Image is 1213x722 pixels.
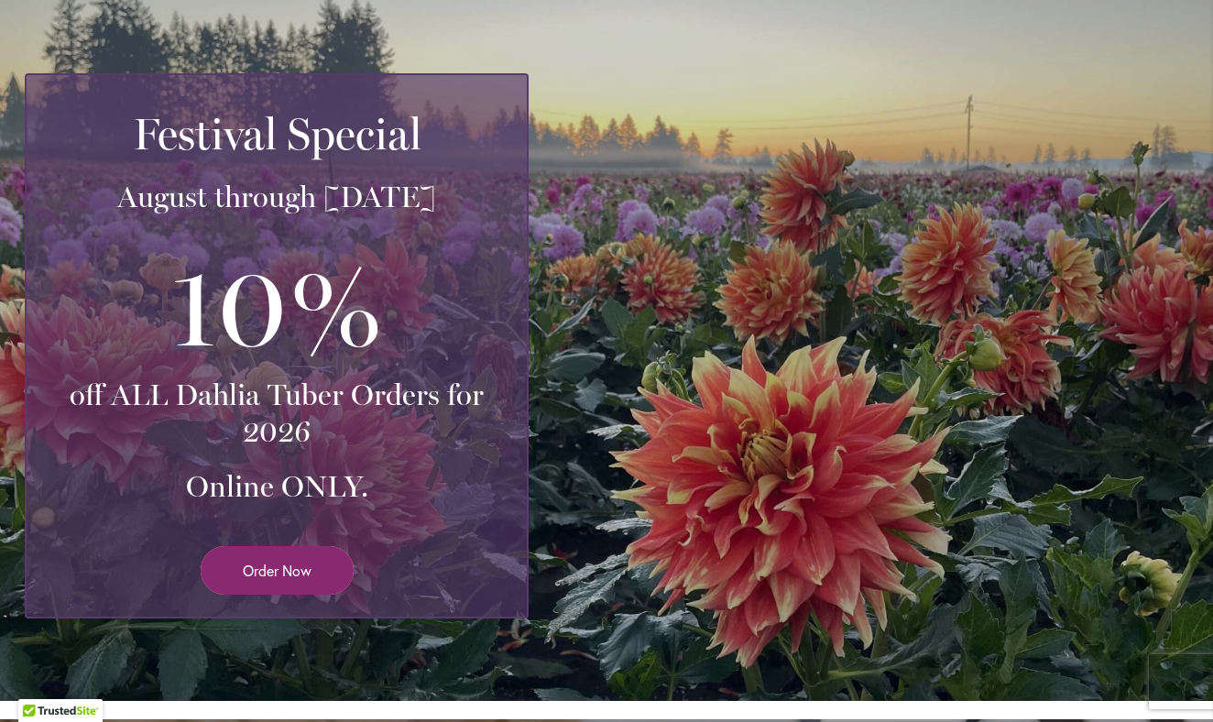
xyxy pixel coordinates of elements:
a: Order Now [201,546,354,595]
h2: Festival Special [49,108,505,159]
h3: Online ONLY. [49,468,505,505]
h3: off ALL Dahlia Tuber Orders for 2026 [49,377,505,450]
h3: August through [DATE] [49,179,505,215]
span: Order Now [243,560,311,581]
h3: 10% [49,234,505,377]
